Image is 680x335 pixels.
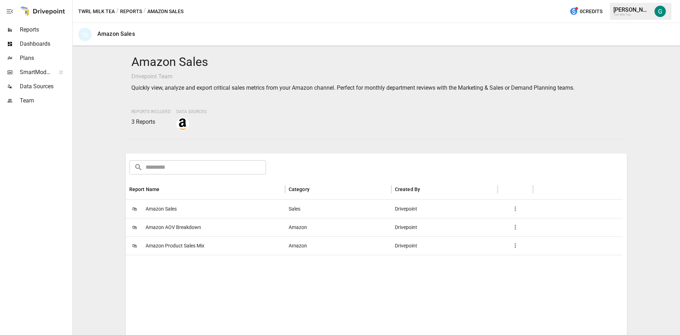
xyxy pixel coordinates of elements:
button: Twrl Milk Tea [78,7,115,16]
span: Plans [20,54,71,62]
button: Sort [310,184,320,194]
div: / [143,7,146,16]
span: ™ [51,67,56,76]
span: 0 Credits [580,7,602,16]
div: [PERSON_NAME] [613,6,650,13]
div: Amazon [285,218,391,236]
div: Drivepoint [391,236,498,255]
p: 3 Reports [131,118,171,126]
h4: Amazon Sales [131,55,622,69]
div: Sales [285,200,391,218]
p: Quickly view, analyze and export critical sales metrics from your Amazon channel. Perfect for mon... [131,84,622,92]
button: Sort [160,184,170,194]
span: 🛍 [129,203,140,214]
span: Team [20,96,71,105]
button: Sort [421,184,431,194]
span: Dashboards [20,40,71,48]
div: Created By [395,186,420,192]
span: 🛍 [129,240,140,251]
div: Twrl Milk Tea [613,13,650,16]
button: 0Credits [567,5,605,18]
div: Report Name [129,186,160,192]
div: Drivepoint [391,218,498,236]
span: Reports Included [131,109,171,114]
p: Drivepoint Team [131,72,622,81]
button: Reports [120,7,142,16]
button: Gordon Hagedorn [650,1,670,21]
span: Data Sources [20,82,71,91]
span: Amazon AOV Breakdown [146,218,201,236]
div: / [116,7,119,16]
div: Amazon [285,236,391,255]
span: Data Sources [176,109,206,114]
div: Category [289,186,310,192]
span: SmartModel [20,68,51,77]
span: 🛍 [129,222,140,233]
div: Amazon Sales [97,30,135,37]
span: Amazon Sales [146,200,177,218]
img: Gordon Hagedorn [654,6,666,17]
span: Reports [20,26,71,34]
div: 🛍 [78,28,92,41]
div: Drivepoint [391,200,498,218]
img: amazon [177,118,188,130]
span: Amazon Product Sales Mix [146,237,204,255]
